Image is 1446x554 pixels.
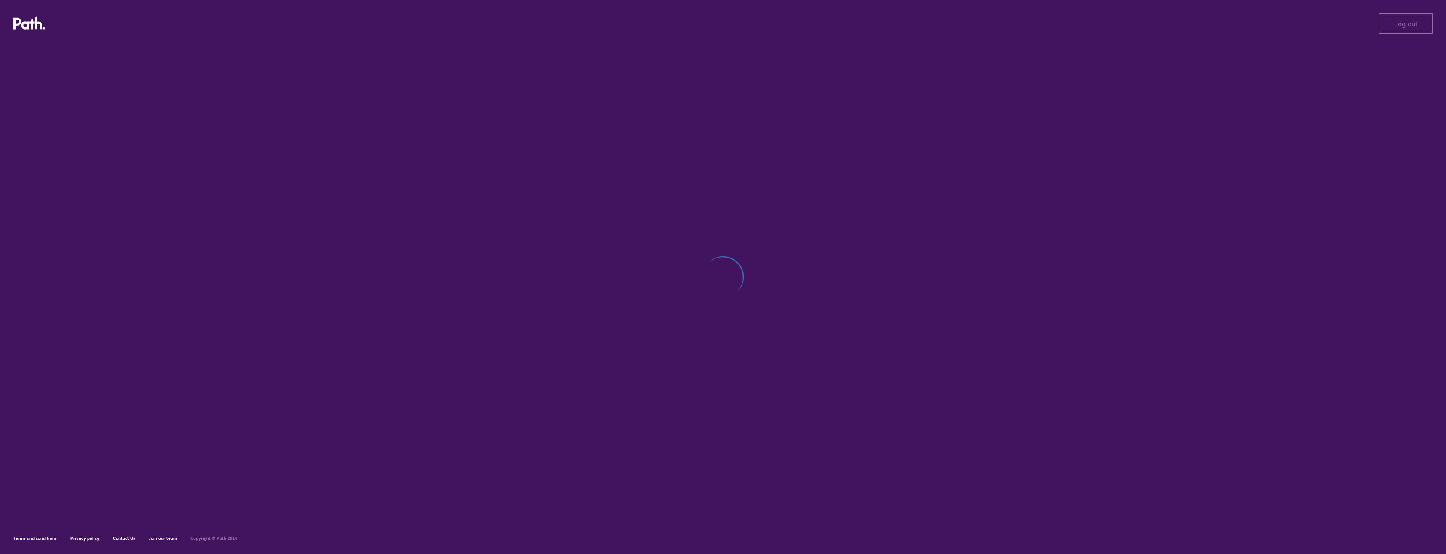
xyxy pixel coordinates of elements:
[1379,13,1433,34] button: Log out
[13,535,57,541] a: Terms and conditions
[149,535,177,541] a: Join our team
[113,535,135,541] a: Contact Us
[190,536,238,541] h6: Copyright © Path 2018
[1394,20,1417,27] span: Log out
[70,535,99,541] a: Privacy policy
